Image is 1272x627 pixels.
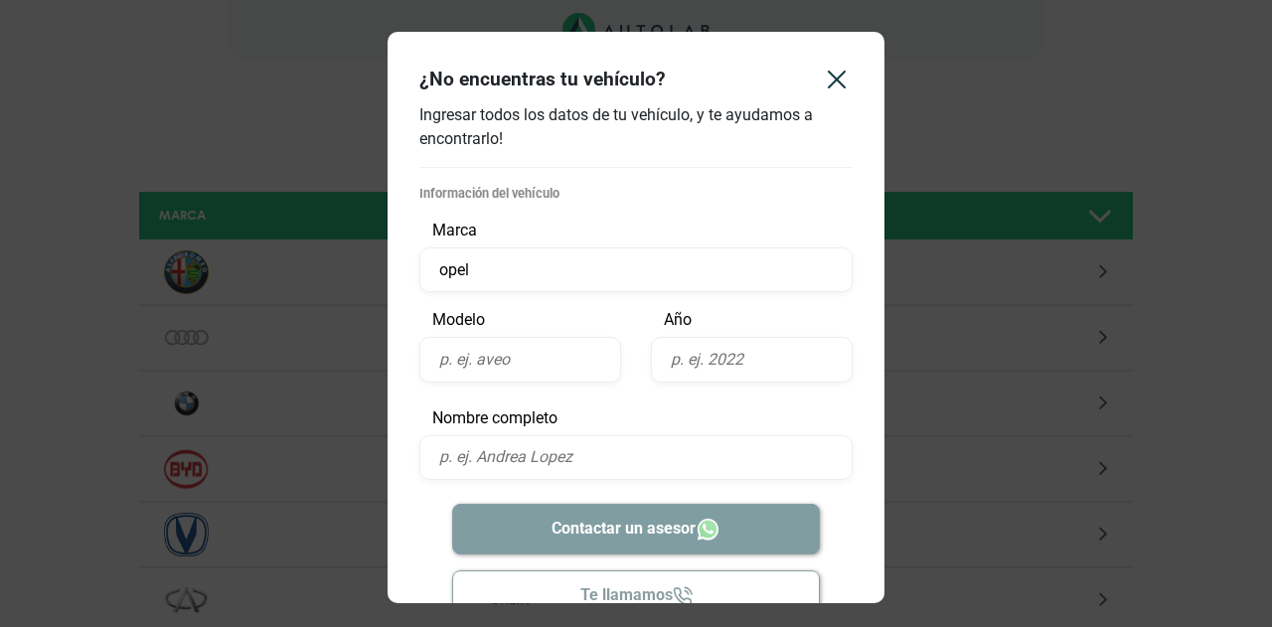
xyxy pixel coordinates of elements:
[452,504,821,554] button: Contactar un asesor
[805,48,869,111] button: Close
[419,219,853,242] p: Marca
[419,337,621,382] input: p. ej. aveo
[651,337,853,382] input: p. ej. 2022
[419,308,621,332] p: Modelo
[651,308,853,332] p: Año
[419,406,853,430] p: Nombre completo
[419,184,853,203] p: Información del vehículo
[452,570,821,620] button: Te llamamos
[419,247,853,292] input: ¿Que vehículo tienes?
[419,103,853,151] p: Ingresar todos los datos de tu vehículo, y te ayudamos a encontrarlo!
[696,517,720,542] img: Whatsapp icon
[419,435,853,480] input: p. ej. Andrea Lopez
[419,68,666,90] h4: ¿No encuentras tu vehículo?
